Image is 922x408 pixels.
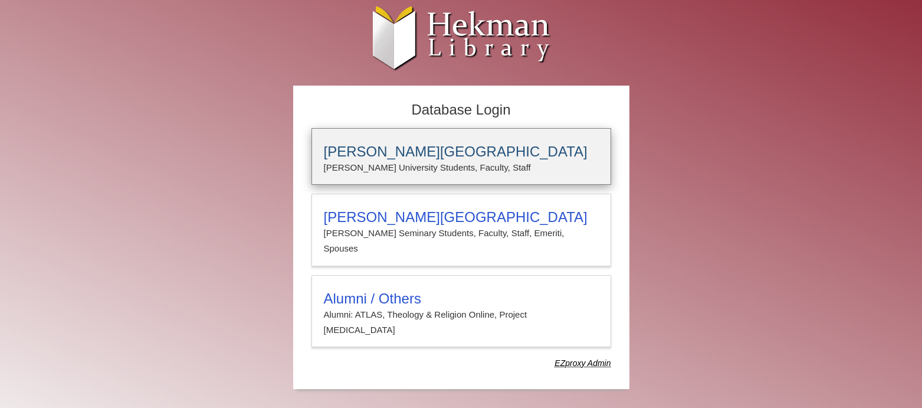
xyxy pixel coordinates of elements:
dfn: Use Alumni login [554,358,611,368]
h2: Database Login [306,98,617,122]
h3: [PERSON_NAME][GEOGRAPHIC_DATA] [324,209,599,226]
p: Alumni: ATLAS, Theology & Religion Online, Project [MEDICAL_DATA] [324,307,599,338]
a: [PERSON_NAME][GEOGRAPHIC_DATA][PERSON_NAME] University Students, Faculty, Staff [311,128,611,185]
p: [PERSON_NAME] Seminary Students, Faculty, Staff, Emeriti, Spouses [324,226,599,257]
h3: Alumni / Others [324,291,599,307]
a: [PERSON_NAME][GEOGRAPHIC_DATA][PERSON_NAME] Seminary Students, Faculty, Staff, Emeriti, Spouses [311,194,611,266]
p: [PERSON_NAME] University Students, Faculty, Staff [324,160,599,175]
h3: [PERSON_NAME][GEOGRAPHIC_DATA] [324,143,599,160]
summary: Alumni / OthersAlumni: ATLAS, Theology & Religion Online, Project [MEDICAL_DATA] [324,291,599,338]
